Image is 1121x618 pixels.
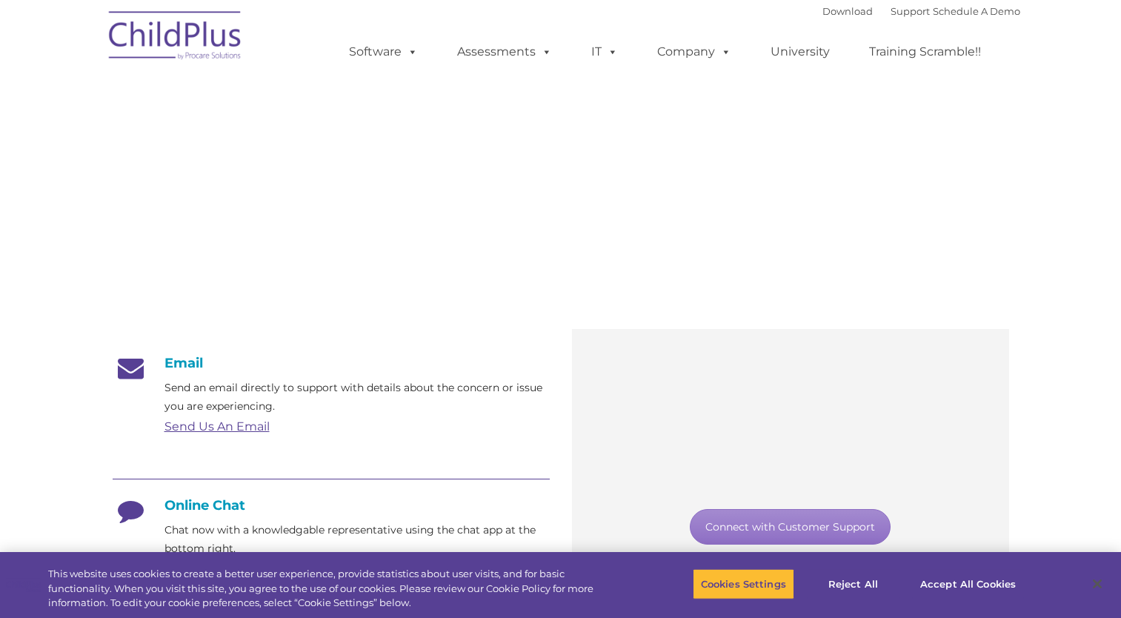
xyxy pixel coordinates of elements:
a: Connect with Customer Support [690,509,891,545]
a: Assessments [442,37,567,67]
a: Software [334,37,433,67]
img: ChildPlus by Procare Solutions [102,1,250,75]
a: Schedule A Demo [933,5,1020,17]
button: Cookies Settings [693,568,794,599]
a: Company [642,37,746,67]
a: Training Scramble!! [854,37,996,67]
a: Download [822,5,873,17]
div: This website uses cookies to create a better user experience, provide statistics about user visit... [48,567,616,611]
a: Support [891,5,930,17]
a: University [756,37,845,67]
h4: Email [113,355,550,371]
h4: Online Chat [113,497,550,514]
a: IT [576,37,633,67]
p: Chat now with a knowledgable representative using the chat app at the bottom right. [164,521,550,558]
p: Send an email directly to support with details about the concern or issue you are experiencing. [164,379,550,416]
font: | [822,5,1020,17]
button: Reject All [807,568,899,599]
button: Accept All Cookies [912,568,1024,599]
a: Send Us An Email [164,419,270,433]
button: Close [1081,568,1114,600]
